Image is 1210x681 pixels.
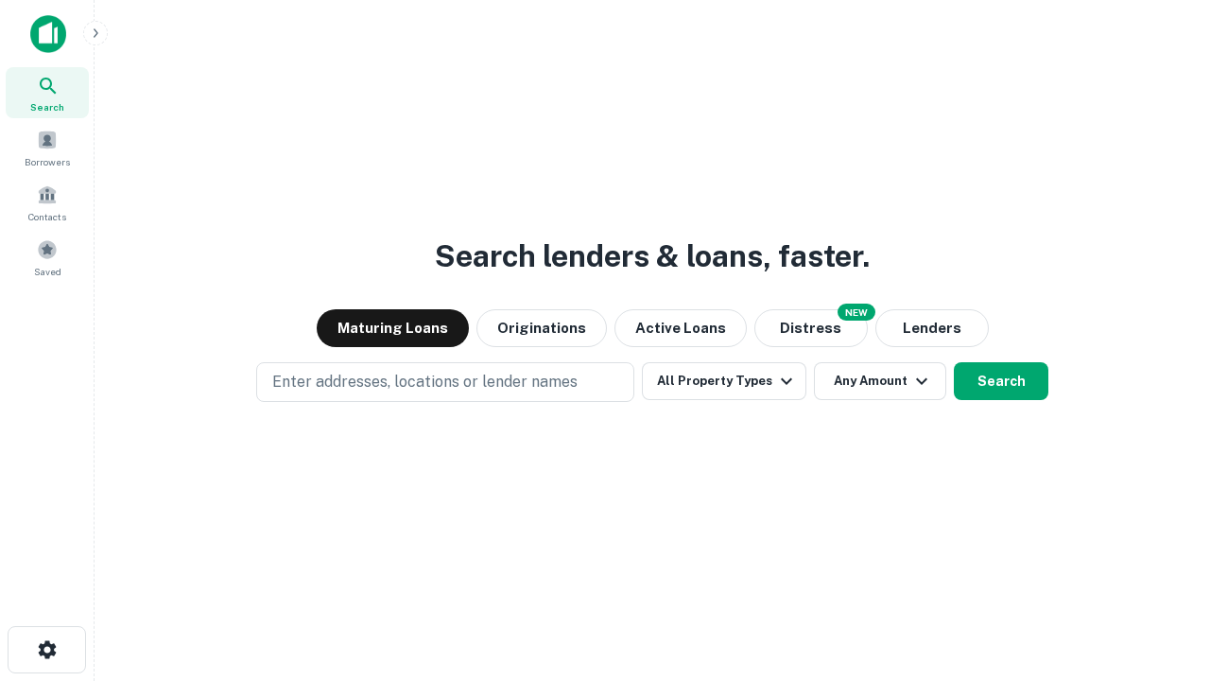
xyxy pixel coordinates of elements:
[642,362,806,400] button: All Property Types
[476,309,607,347] button: Originations
[6,232,89,283] a: Saved
[6,177,89,228] a: Contacts
[30,15,66,53] img: capitalize-icon.png
[814,362,946,400] button: Any Amount
[272,371,578,393] p: Enter addresses, locations or lender names
[34,264,61,279] span: Saved
[954,362,1048,400] button: Search
[1115,530,1210,620] iframe: Chat Widget
[838,304,875,321] div: NEW
[875,309,989,347] button: Lenders
[6,67,89,118] a: Search
[754,309,868,347] button: Search distressed loans with lien and other non-mortgage details.
[28,209,66,224] span: Contacts
[6,122,89,173] a: Borrowers
[317,309,469,347] button: Maturing Loans
[435,234,870,279] h3: Search lenders & loans, faster.
[256,362,634,402] button: Enter addresses, locations or lender names
[614,309,747,347] button: Active Loans
[30,99,64,114] span: Search
[25,154,70,169] span: Borrowers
